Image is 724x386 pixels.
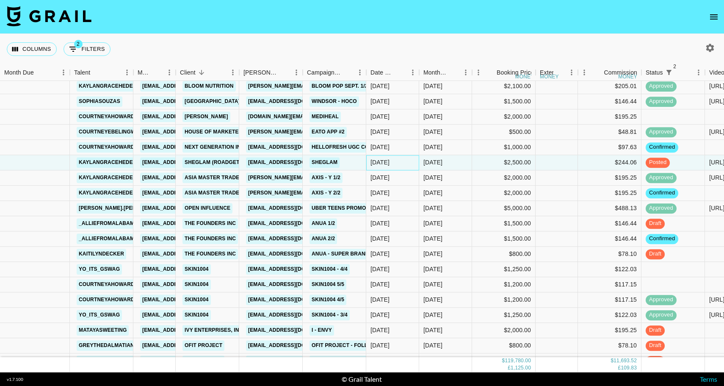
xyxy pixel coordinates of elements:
div: Sep '25 [423,158,442,167]
div: Sep '25 [423,357,442,365]
div: 119,780.00 [505,358,531,365]
a: SKIN1004 [182,264,211,275]
a: AXIS - Y 2/2 [309,188,343,198]
a: [EMAIL_ADDRESS][DOMAIN_NAME] [140,325,235,336]
div: £ [508,365,511,372]
div: $117.15 [578,277,641,292]
a: [DOMAIN_NAME][EMAIL_ADDRESS][PERSON_NAME][DOMAIN_NAME] [246,111,427,122]
div: Sep '25 [423,204,442,213]
div: 8/11/2025 [370,158,390,167]
a: Skin1004 5/5 [309,279,346,290]
a: i - ENVY [309,325,334,336]
div: $48.81 [578,125,641,140]
button: Sort [553,67,565,78]
div: Sep '25 [423,296,442,304]
a: SKIN1004 [182,279,211,290]
div: Sep '25 [423,189,442,197]
div: 8/14/2025 [370,219,390,228]
a: sophiasouzas [77,96,122,107]
div: $800.00 [472,353,536,369]
a: Skin1004 - 4/4 [309,264,350,275]
a: [EMAIL_ADDRESS][DOMAIN_NAME] [246,142,341,153]
div: Booking Price [497,64,534,81]
div: $1,200.00 [472,277,536,292]
div: 7/24/2025 [370,265,390,274]
span: posted [646,159,670,167]
a: [EMAIL_ADDRESS][DOMAIN_NAME] [246,325,341,336]
div: Campaign (Type) [303,64,366,81]
a: _alliefromalabama_ [77,233,143,244]
a: [EMAIL_ADDRESS][DOMAIN_NAME] [140,142,235,153]
button: Sort [151,67,163,78]
button: Menu [121,66,133,79]
div: $1,000.00 [472,140,536,155]
a: [EMAIL_ADDRESS][DOMAIN_NAME] [140,81,235,92]
div: $500.00 [472,125,536,140]
div: $78.10 [578,338,641,353]
button: Select columns [7,42,57,56]
div: $1,500.00 [472,94,536,109]
div: Sep '25 [423,82,442,91]
div: £ [618,365,621,372]
div: $2,000.00 [472,323,536,338]
button: Show filters [663,67,675,78]
div: 8/6/2025 [370,82,390,91]
div: Sep '25 [423,235,442,243]
div: 9/11/2025 [370,113,390,121]
a: [EMAIL_ADDRESS][DOMAIN_NAME] [140,96,235,107]
span: draft [646,357,665,365]
a: The Founders Inc [182,218,238,229]
div: Sep '25 [423,174,442,182]
div: 7/24/2025 [370,311,390,319]
a: [EMAIL_ADDRESS][DOMAIN_NAME] [140,279,235,290]
div: 7/24/2025 [370,280,390,289]
a: matayasweeting [77,325,129,336]
div: $117.15 [578,292,641,308]
button: Sort [675,67,687,78]
a: [EMAIL_ADDRESS][DOMAIN_NAME] [246,294,341,305]
a: Skin1004 4/5 [309,294,346,305]
a: yo_its_gswag [77,310,122,320]
span: approved [646,128,677,136]
a: [PERSON_NAME][EMAIL_ADDRESS][DOMAIN_NAME] [246,172,384,183]
a: Uber Teens Promo [309,203,368,214]
div: Sep '25 [423,113,442,121]
a: [EMAIL_ADDRESS][DOMAIN_NAME] [140,340,235,351]
div: 9/4/2025 [370,128,390,136]
a: [EMAIL_ADDRESS][DOMAIN_NAME] [246,340,341,351]
span: 2 [671,62,679,71]
a: Ofit Project [182,340,224,351]
div: $146.44 [578,231,641,247]
a: [EMAIL_ADDRESS][DOMAIN_NAME] [246,249,341,259]
div: $195.25 [578,170,641,186]
button: Sort [592,67,604,78]
div: 9/4/2025 [370,143,390,152]
button: Menu [565,66,578,79]
div: $1,500.00 [472,216,536,231]
div: Sep '25 [423,280,442,289]
button: Sort [395,67,406,78]
div: Client [176,64,239,81]
div: Sep '25 [423,265,442,274]
a: [EMAIL_ADDRESS][DOMAIN_NAME] [140,249,235,259]
a: courtneyahoward [77,142,137,153]
button: Menu [290,66,303,79]
a: courtneyahoward [77,294,137,305]
div: $1,250.00 [472,262,536,277]
a: courtneyahoward [77,279,137,290]
span: draft [646,250,665,258]
span: confirmed [646,235,678,243]
div: $78.10 [578,353,641,369]
a: House of Marketers [182,127,248,137]
a: Mediheal [309,111,341,122]
div: 11,693.52 [613,358,637,365]
div: $146.44 [578,216,641,231]
a: HelloFresh UGC Collab [309,142,385,153]
a: greythedalmatian [77,355,136,366]
div: © Grail Talent [342,375,382,383]
button: Sort [342,67,354,78]
a: SKIN1004 [182,294,211,305]
button: open drawer [705,8,722,25]
div: $1,200.00 [472,292,536,308]
a: Sheglam (RoadGet Business PTE) [182,157,283,168]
